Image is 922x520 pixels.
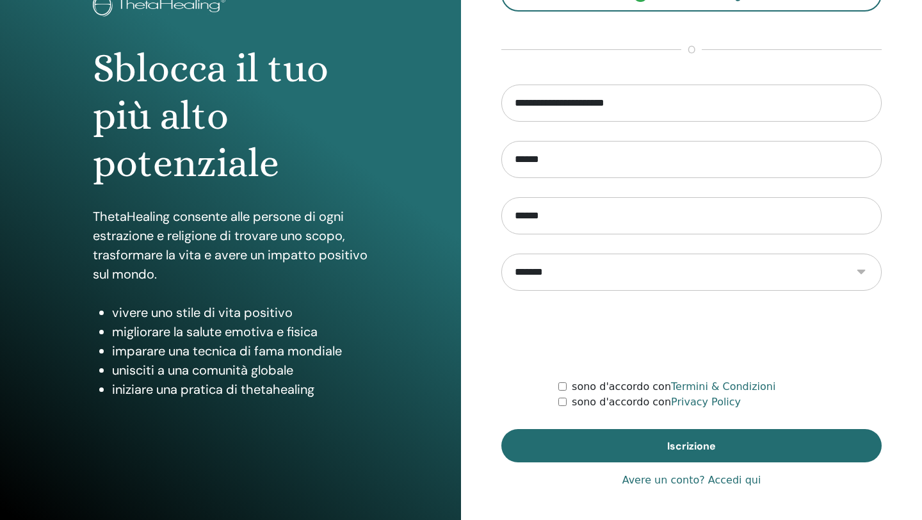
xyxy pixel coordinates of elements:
[594,310,789,360] iframe: reCAPTCHA
[112,322,368,341] li: migliorare la salute emotiva e fisica
[681,42,702,58] span: o
[572,394,741,410] label: sono d'accordo con
[93,207,368,284] p: ThetaHealing consente alle persone di ogni estrazione e religione di trovare uno scopo, trasforma...
[112,303,368,322] li: vivere uno stile di vita positivo
[671,396,741,408] a: Privacy Policy
[622,473,761,488] a: Avere un conto? Accedi qui
[112,361,368,380] li: unisciti a una comunità globale
[112,380,368,399] li: iniziare una pratica di thetahealing
[501,429,882,462] button: Iscrizione
[112,341,368,361] li: imparare una tecnica di fama mondiale
[572,379,775,394] label: sono d'accordo con
[93,45,368,188] h1: Sblocca il tuo più alto potenziale
[671,380,775,393] a: Termini & Condizioni
[667,439,716,453] span: Iscrizione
